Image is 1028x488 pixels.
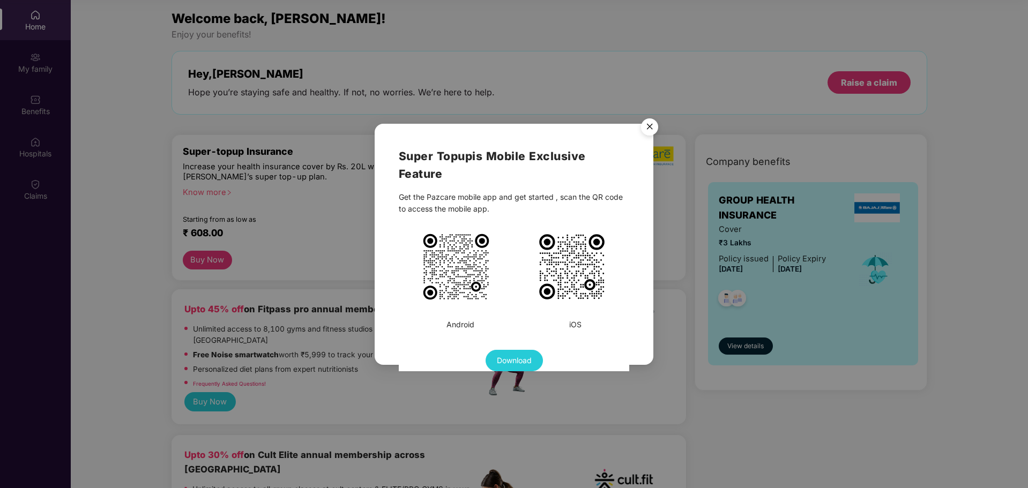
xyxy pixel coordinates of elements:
div: iOS [569,319,582,331]
div: Android [446,319,474,331]
img: PiA8c3ZnIHdpZHRoPSIxMDE1IiBoZWlnaHQ9IjEwMTUiIHZpZXdCb3g9Ii0xIC0xIDM1IDM1IiB4bWxucz0iaHR0cDovL3d3d... [421,232,491,302]
img: PiA8c3ZnIHdpZHRoPSIxMDIzIiBoZWlnaHQ9IjEwMjMiIHZpZXdCb3g9Ii0xIC0xIDMxIDMxIiB4bWxucz0iaHR0cDovL3d3d... [537,232,607,302]
img: svg+xml;base64,PHN2ZyB4bWxucz0iaHR0cDovL3d3dy53My5vcmcvMjAwMC9zdmciIHdpZHRoPSI1NiIgaGVpZ2h0PSI1Ni... [635,114,665,144]
div: Get the Pazcare mobile app and get started , scan the QR code to access the mobile app. [399,191,629,215]
span: Download [497,355,532,366]
button: Close [635,114,664,142]
h2: Super Topup is Mobile Exclusive Feature [399,147,629,183]
button: Download [486,350,543,371]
